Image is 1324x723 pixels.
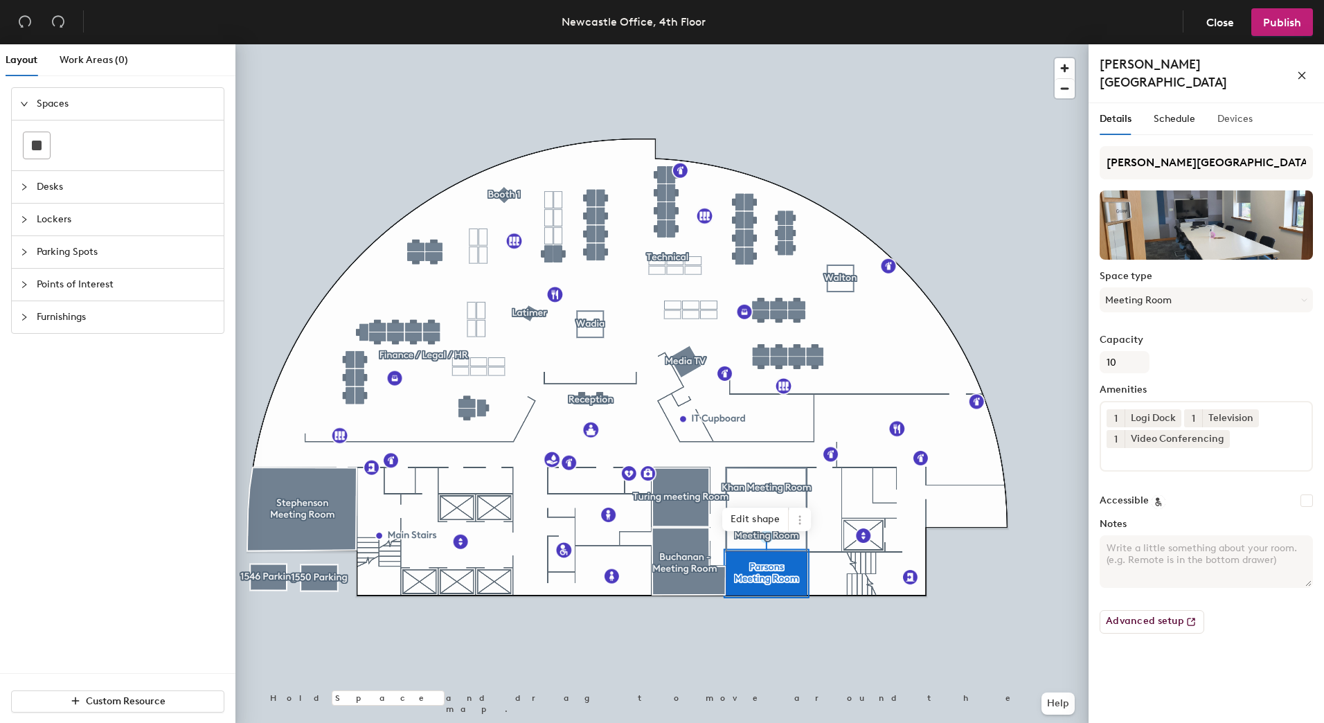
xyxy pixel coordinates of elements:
[86,695,165,707] span: Custom Resource
[1100,287,1313,312] button: Meeting Room
[1100,610,1204,634] button: Advanced setup
[37,204,215,235] span: Lockers
[1125,409,1181,427] div: Logi Dock
[20,215,28,224] span: collapsed
[6,54,37,66] span: Layout
[1217,113,1253,125] span: Devices
[1100,519,1313,530] label: Notes
[1100,190,1313,260] img: The space named Parsons Meeting Room
[1154,113,1195,125] span: Schedule
[20,183,28,191] span: collapsed
[37,171,215,203] span: Desks
[1100,384,1313,395] label: Amenities
[20,313,28,321] span: collapsed
[20,280,28,289] span: collapsed
[1114,411,1118,426] span: 1
[20,248,28,256] span: collapsed
[1100,113,1131,125] span: Details
[60,54,128,66] span: Work Areas (0)
[1125,430,1230,448] div: Video Conferencing
[11,8,39,36] button: Undo (⌘ + Z)
[37,236,215,268] span: Parking Spots
[1107,430,1125,448] button: 1
[562,13,706,30] div: Newcastle Office, 4th Floor
[1100,271,1313,282] label: Space type
[11,690,224,713] button: Custom Resource
[1114,432,1118,447] span: 1
[37,301,215,333] span: Furnishings
[1041,693,1075,715] button: Help
[1184,409,1202,427] button: 1
[20,100,28,108] span: expanded
[1206,16,1234,29] span: Close
[37,269,215,301] span: Points of Interest
[722,508,789,531] span: Edit shape
[37,88,215,120] span: Spaces
[1251,8,1313,36] button: Publish
[1195,8,1246,36] button: Close
[44,8,72,36] button: Redo (⌘ + ⇧ + Z)
[1297,71,1307,80] span: close
[1100,495,1149,506] label: Accessible
[1192,411,1195,426] span: 1
[1100,55,1291,91] h4: [PERSON_NAME][GEOGRAPHIC_DATA]
[1100,334,1313,346] label: Capacity
[18,15,32,28] span: undo
[1202,409,1259,427] div: Television
[1263,16,1301,29] span: Publish
[1107,409,1125,427] button: 1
